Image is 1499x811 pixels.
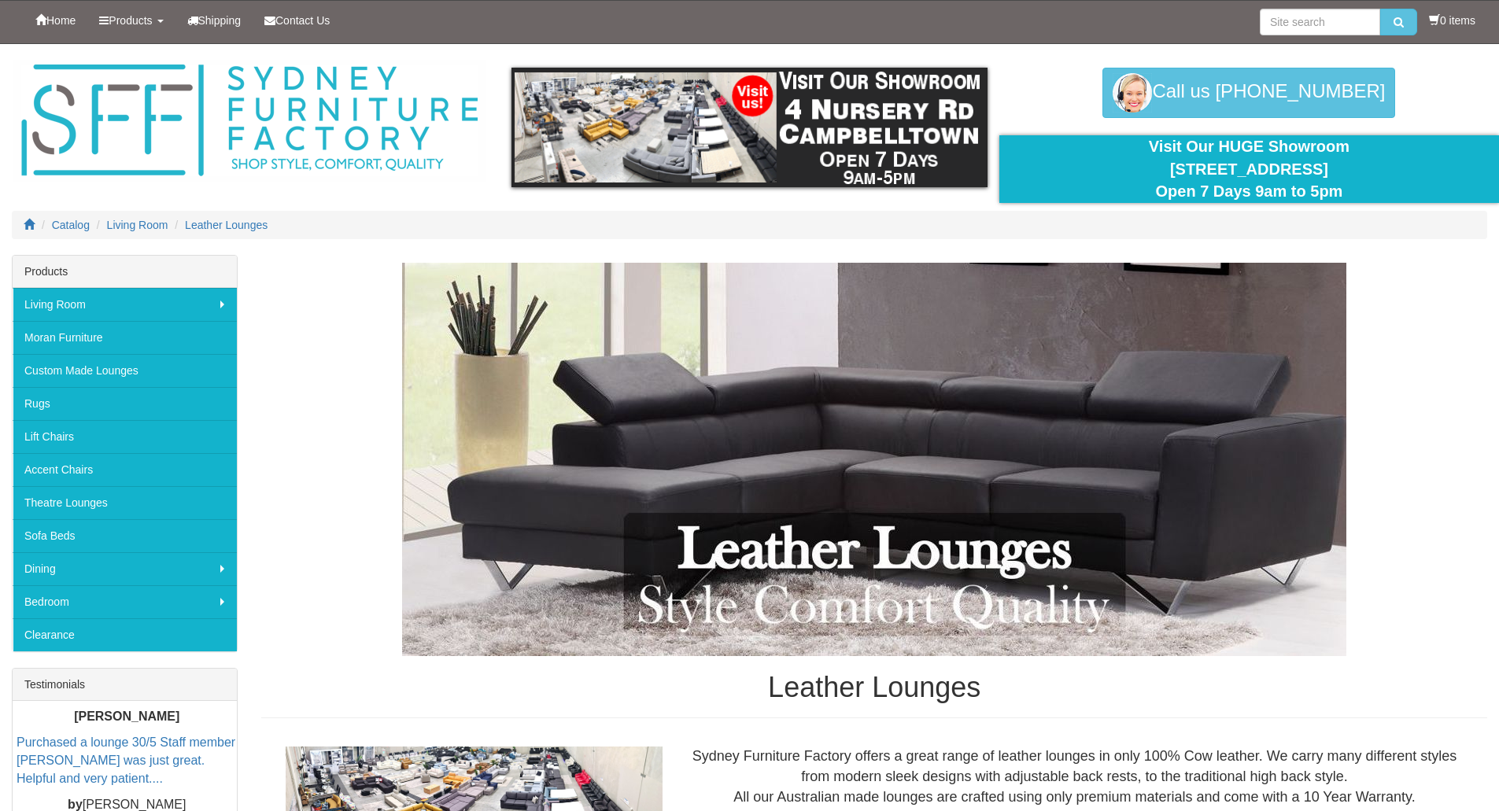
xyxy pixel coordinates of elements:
a: Clearance [13,618,237,651]
li: 0 items [1429,13,1475,28]
a: Dining [13,552,237,585]
a: Home [24,1,87,40]
a: Contact Us [253,1,342,40]
span: Contact Us [275,14,330,27]
a: Rugs [13,387,237,420]
div: Visit Our HUGE Showroom [STREET_ADDRESS] Open 7 Days 9am to 5pm [1011,135,1487,203]
a: Living Room [107,219,168,231]
b: [PERSON_NAME] [74,710,179,723]
a: Bedroom [13,585,237,618]
img: showroom.gif [511,68,988,187]
h1: Leather Lounges [261,672,1487,703]
span: Products [109,14,152,27]
a: Shipping [175,1,253,40]
input: Site search [1260,9,1380,35]
a: Lift Chairs [13,420,237,453]
a: Leather Lounges [185,219,268,231]
span: Shipping [198,14,242,27]
a: Catalog [52,219,90,231]
a: Accent Chairs [13,453,237,486]
img: Sydney Furniture Factory [13,60,486,182]
a: Purchased a lounge 30/5 Staff member [PERSON_NAME] was just great. Helpful and very patient.... [17,735,235,785]
a: Living Room [13,288,237,321]
span: Home [46,14,76,27]
img: Leather Lounges [402,263,1346,656]
div: Testimonials [13,669,237,701]
a: Products [87,1,175,40]
a: Sofa Beds [13,519,237,552]
a: Custom Made Lounges [13,354,237,387]
a: Moran Furniture [13,321,237,354]
a: Theatre Lounges [13,486,237,519]
div: Products [13,256,237,288]
b: by [68,798,83,811]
